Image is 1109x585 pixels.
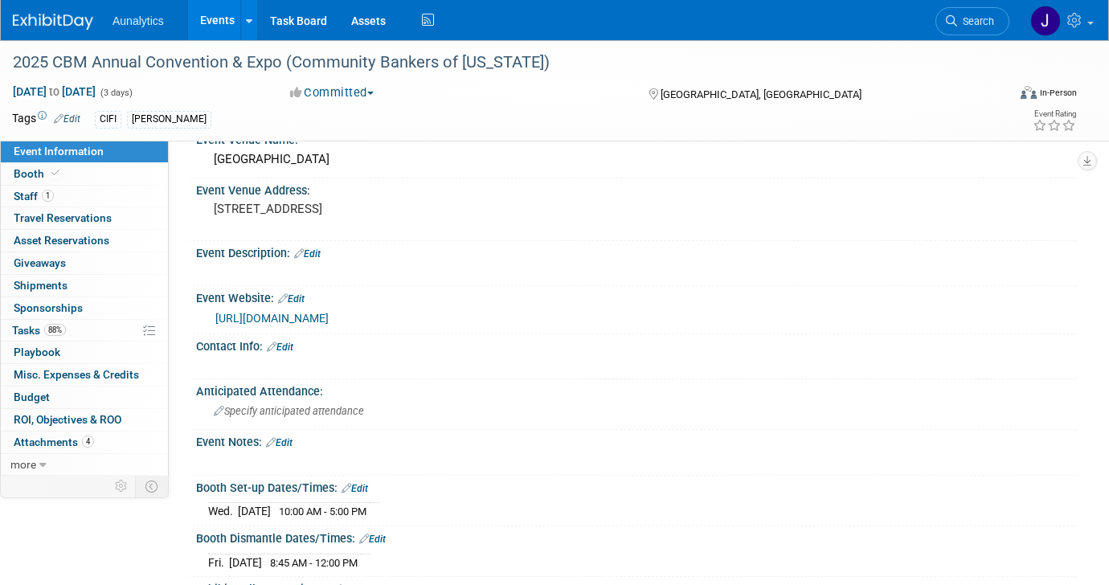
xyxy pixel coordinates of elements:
[1,432,168,453] a: Attachments4
[266,437,293,448] a: Edit
[267,342,293,353] a: Edit
[99,88,133,98] span: (3 days)
[214,202,546,216] pre: [STREET_ADDRESS]
[14,346,60,358] span: Playbook
[127,111,211,128] div: [PERSON_NAME]
[1,275,168,297] a: Shipments
[54,113,80,125] a: Edit
[14,368,139,381] span: Misc. Expenses & Credits
[14,413,121,426] span: ROI, Objectives & ROO
[1,163,168,185] a: Booth
[1,342,168,363] a: Playbook
[47,85,62,98] span: to
[14,234,109,247] span: Asset Reservations
[284,84,380,101] button: Committed
[1021,86,1037,99] img: Format-Inperson.png
[919,84,1077,108] div: Event Format
[12,324,66,337] span: Tasks
[1,252,168,274] a: Giveaways
[14,167,63,180] span: Booth
[1,230,168,252] a: Asset Reservations
[14,301,83,314] span: Sponsorships
[196,241,1077,262] div: Event Description:
[42,190,54,202] span: 1
[95,111,121,128] div: CIFI
[294,248,321,260] a: Edit
[1,141,168,162] a: Event Information
[7,48,986,77] div: 2025 CBM Annual Convention & Expo (Community Bankers of [US_STATE])
[208,147,1065,172] div: [GEOGRAPHIC_DATA]
[196,286,1077,307] div: Event Website:
[1,297,168,319] a: Sponsorships
[957,15,994,27] span: Search
[196,476,1077,497] div: Booth Set-up Dates/Times:
[208,503,238,520] td: Wed.
[229,554,262,571] td: [DATE]
[1030,6,1061,36] img: Julie Grisanti-Cieslak
[935,7,1009,35] a: Search
[238,503,271,520] td: [DATE]
[13,14,93,30] img: ExhibitDay
[14,391,50,403] span: Budget
[108,476,136,497] td: Personalize Event Tab Strip
[14,279,68,292] span: Shipments
[196,526,1077,547] div: Booth Dismantle Dates/Times:
[196,379,1077,399] div: Anticipated Attendance:
[1,409,168,431] a: ROI, Objectives & ROO
[1,454,168,476] a: more
[279,505,366,517] span: 10:00 AM - 5:00 PM
[1,207,168,229] a: Travel Reservations
[215,312,329,325] a: [URL][DOMAIN_NAME]
[1,186,168,207] a: Staff1
[82,436,94,448] span: 4
[661,88,861,100] span: [GEOGRAPHIC_DATA], [GEOGRAPHIC_DATA]
[14,145,104,157] span: Event Information
[113,14,164,27] span: Aunalytics
[1,364,168,386] a: Misc. Expenses & Credits
[14,211,112,224] span: Travel Reservations
[14,190,54,202] span: Staff
[136,476,169,497] td: Toggle Event Tabs
[278,293,305,305] a: Edit
[270,557,358,569] span: 8:45 AM - 12:00 PM
[14,436,94,448] span: Attachments
[12,84,96,99] span: [DATE] [DATE]
[359,534,386,545] a: Edit
[1033,110,1076,118] div: Event Rating
[196,178,1077,198] div: Event Venue Address:
[1,320,168,342] a: Tasks88%
[44,324,66,336] span: 88%
[12,110,80,129] td: Tags
[196,430,1077,451] div: Event Notes:
[196,334,1077,355] div: Contact Info:
[342,483,368,494] a: Edit
[10,458,36,471] span: more
[214,405,364,417] span: Specify anticipated attendance
[208,554,229,571] td: Fri.
[14,256,66,269] span: Giveaways
[51,169,59,178] i: Booth reservation complete
[1039,87,1077,99] div: In-Person
[1,387,168,408] a: Budget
